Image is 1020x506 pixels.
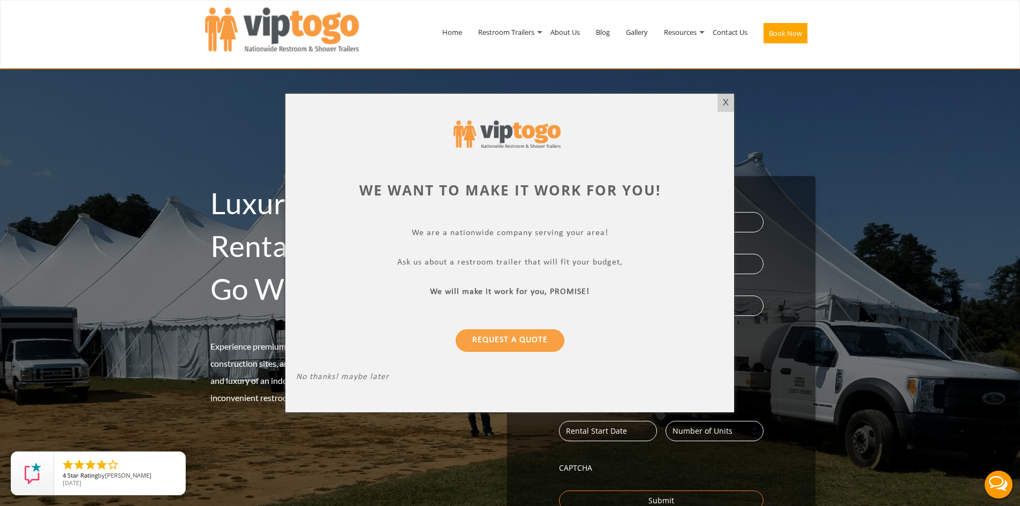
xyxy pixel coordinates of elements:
[296,228,723,240] p: We are a nationwide company serving your area!
[63,472,177,480] span: by
[296,180,723,200] div: We want to make it work for you!
[73,458,86,471] li: 
[977,463,1020,506] button: Live Chat
[296,372,723,384] p: No thanks! maybe later
[22,463,43,484] img: Review Rating
[107,458,119,471] li: 
[105,471,152,479] span: [PERSON_NAME]
[454,120,561,148] img: viptogo logo
[717,94,734,112] div: X
[296,258,723,270] p: Ask us about a restroom trailer that will fit your budget,
[63,479,81,487] span: [DATE]
[95,458,108,471] li: 
[62,458,74,471] li: 
[456,329,564,352] a: Request a Quote
[430,288,590,296] b: We will make it work for you, PROMISE!
[63,471,66,479] span: 4
[84,458,97,471] li: 
[67,471,98,479] span: Star Rating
